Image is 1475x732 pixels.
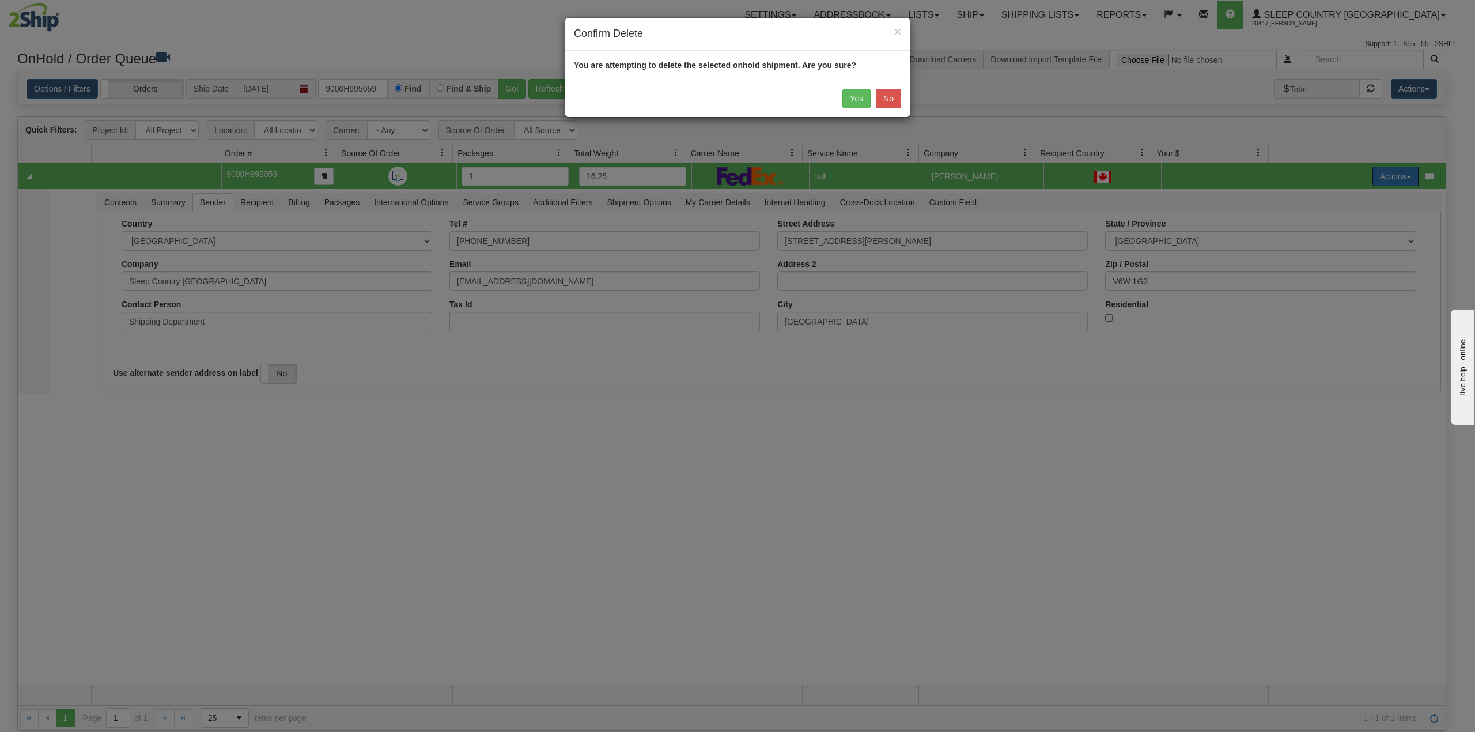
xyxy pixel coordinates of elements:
[894,25,901,38] span: ×
[876,89,901,108] button: No
[894,25,901,37] button: Close
[9,10,107,18] div: live help - online
[574,27,901,41] h4: Confirm Delete
[574,61,856,70] strong: You are attempting to delete the selected onhold shipment. Are you sure?
[842,89,871,108] button: Yes
[1448,307,1474,425] iframe: chat widget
